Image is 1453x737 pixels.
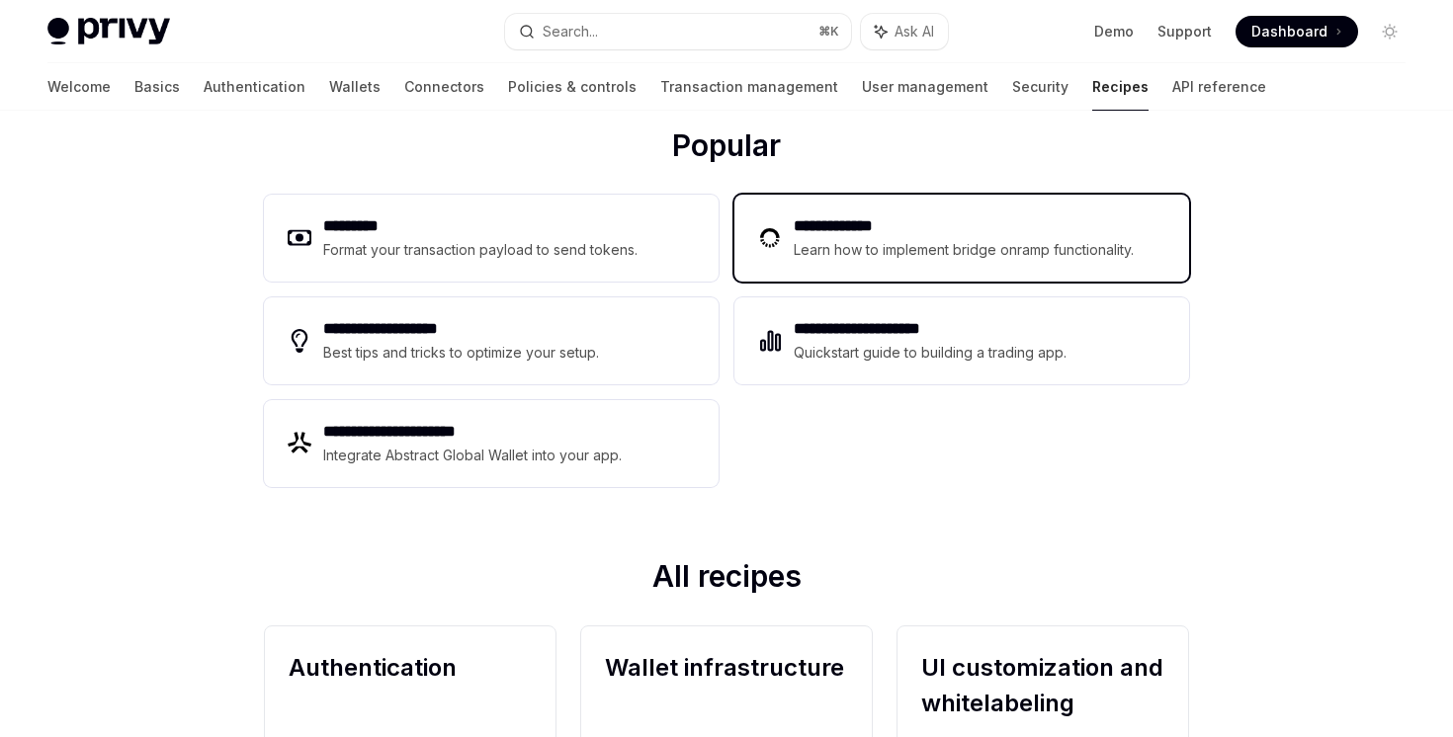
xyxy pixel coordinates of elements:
span: ⌘ K [818,24,839,40]
h2: Authentication [289,650,532,721]
button: Toggle dark mode [1374,16,1406,47]
a: Connectors [404,63,484,111]
a: Wallets [329,63,381,111]
a: Authentication [204,63,305,111]
h2: All recipes [264,558,1189,602]
h2: Wallet infrastructure [605,650,848,721]
a: Transaction management [660,63,838,111]
a: Security [1012,63,1068,111]
div: Format your transaction payload to send tokens. [323,238,639,262]
img: light logo [47,18,170,45]
a: Policies & controls [508,63,637,111]
a: Support [1157,22,1212,41]
div: Quickstart guide to building a trading app. [794,341,1068,365]
a: Dashboard [1236,16,1358,47]
button: Ask AI [861,14,948,49]
div: Search... [543,20,598,43]
a: **** ****Format your transaction payload to send tokens. [264,195,719,282]
a: Demo [1094,22,1134,41]
button: Search...⌘K [505,14,850,49]
a: Recipes [1092,63,1149,111]
a: Basics [134,63,180,111]
div: Learn how to implement bridge onramp functionality. [794,238,1140,262]
h2: UI customization and whitelabeling [921,650,1164,721]
span: Dashboard [1251,22,1327,41]
div: Best tips and tricks to optimize your setup. [323,341,602,365]
span: Ask AI [895,22,934,41]
a: **** **** ***Learn how to implement bridge onramp functionality. [734,195,1189,282]
h2: Popular [264,127,1189,171]
div: Integrate Abstract Global Wallet into your app. [323,444,624,467]
a: User management [862,63,988,111]
a: API reference [1172,63,1266,111]
a: Welcome [47,63,111,111]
